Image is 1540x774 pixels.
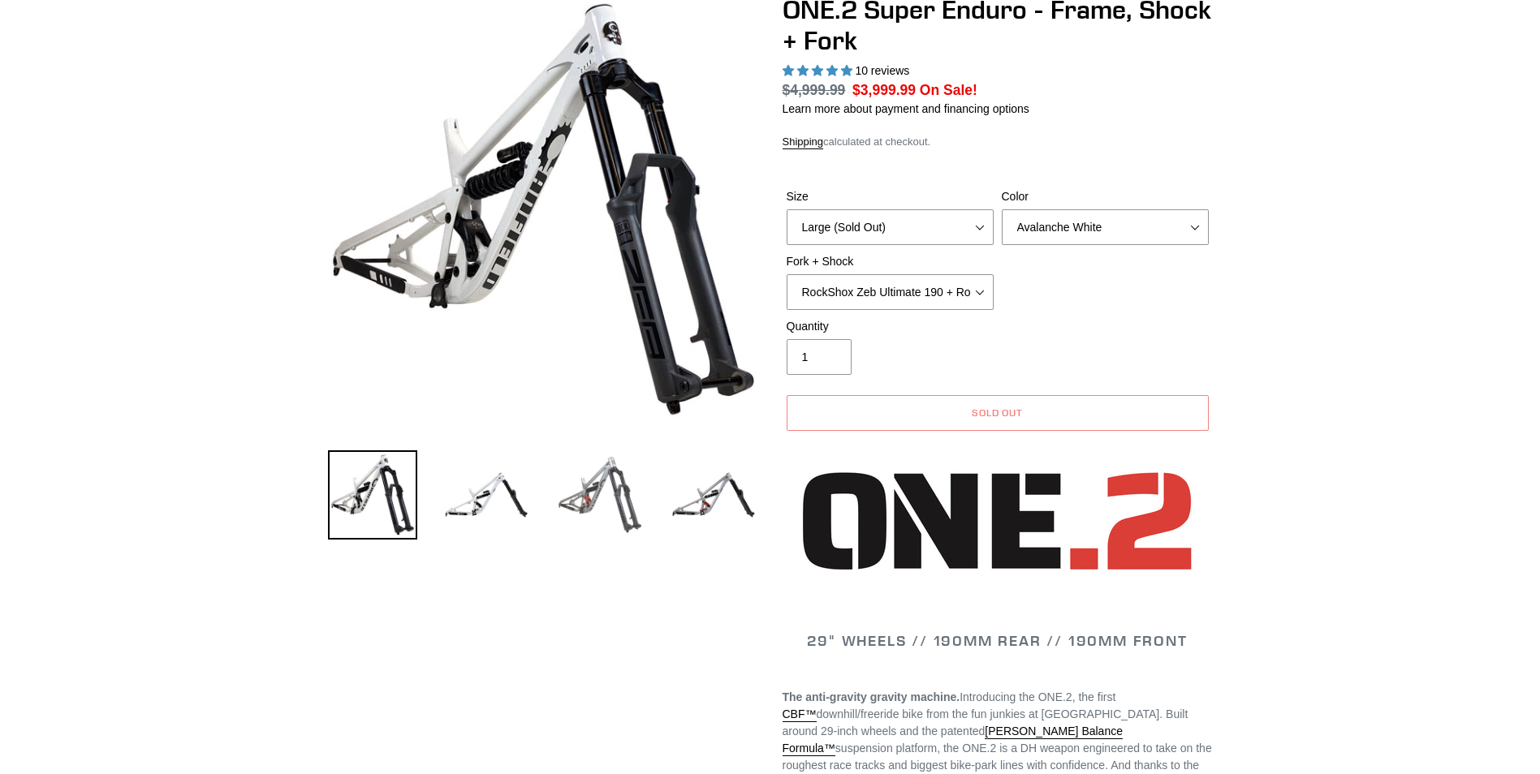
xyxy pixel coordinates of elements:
[787,253,994,270] label: Fork + Shock
[783,102,1029,115] a: Learn more about payment and financing options
[783,82,846,98] s: $4,999.99
[920,80,977,101] span: On Sale!
[328,450,417,540] img: Load image into Gallery viewer, ONE.2 Super Enduro - Frame, Shock + Fork
[972,406,1024,419] span: Sold out
[787,188,994,205] label: Size
[555,450,645,540] img: Load image into Gallery viewer, ONE.2 Super Enduro - Frame, Shock + Fork
[783,707,817,722] a: CBF™
[783,135,824,149] a: Shipping
[783,725,1123,756] a: [PERSON_NAME] Balance Formula™
[669,450,758,540] img: Load image into Gallery viewer, ONE.2 Super Enduro - Frame, Shock + Fork
[852,82,916,98] span: $3,999.99
[783,134,1213,150] div: calculated at checkout.
[783,64,856,77] span: 5.00 stars
[855,64,909,77] span: 10 reviews
[807,631,1187,650] span: 29" WHEELS // 190MM REAR // 190MM FRONT
[1002,188,1209,205] label: Color
[783,690,960,703] strong: The anti-gravity gravity machine.
[442,450,531,540] img: Load image into Gallery viewer, ONE.2 Super Enduro - Frame, Shock + Fork
[787,318,994,335] label: Quantity
[787,395,1209,431] button: Sold out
